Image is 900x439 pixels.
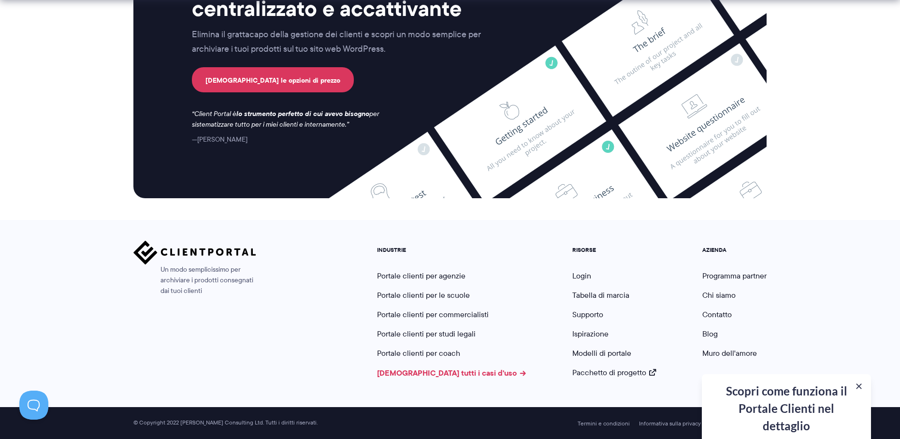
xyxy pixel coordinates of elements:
[702,246,726,254] font: AZIENDA
[639,420,731,427] a: Informativa sulla privacy Informativa
[702,328,718,339] a: Blog
[702,290,736,301] a: Chi siamo
[377,246,406,254] font: INDUSTRIE
[377,270,465,281] a: Portale clienti per agenzie
[194,109,236,118] font: Client Portal è
[702,270,767,281] a: Programma partner
[377,328,476,339] a: Portale clienti per studi legali
[19,391,48,420] iframe: Attiva/disattiva l'assistenza clienti
[197,134,247,144] font: [PERSON_NAME]
[192,28,480,55] font: Elimina il grattacapo della gestione dei clienti e scopri un modo semplice per archiviare i tuoi ...
[702,348,757,359] a: Muro dell'amore
[192,109,379,129] font: per sistematizzare tutto per i miei clienti e internamente.
[160,264,253,295] font: Un modo semplicissimo per archiviare i prodotti consegnati dai tuoi clienti
[572,246,596,254] font: RISORSE
[377,348,460,359] a: Portale clienti per coach
[377,367,517,379] font: [DEMOGRAPHIC_DATA] tutti i casi d'uso
[133,418,318,426] font: © Copyright 2022 [PERSON_NAME] Consulting Ltd. Tutti i diritti riservati.
[572,367,656,378] a: Pacchetto di progetto
[377,309,489,320] a: Portale clienti per commercialisti
[702,309,732,320] a: Contatto
[572,328,609,339] a: Ispirazione
[578,420,630,427] a: Termini e condizioni
[377,290,470,301] a: Portale clienti per le scuole
[572,348,631,359] a: Modelli di portale
[377,367,526,379] a: [DEMOGRAPHIC_DATA] tutti i casi d'uso
[236,108,369,119] font: lo strumento perfetto di cui avevo bisogno
[192,67,354,92] a: [DEMOGRAPHIC_DATA] le opzioni di prezzo
[205,75,340,86] font: [DEMOGRAPHIC_DATA] le opzioni di prezzo
[572,290,629,301] a: Tabella di marcia
[572,309,603,320] a: Supporto
[572,367,646,378] font: Pacchetto di progetto
[572,270,591,281] a: Login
